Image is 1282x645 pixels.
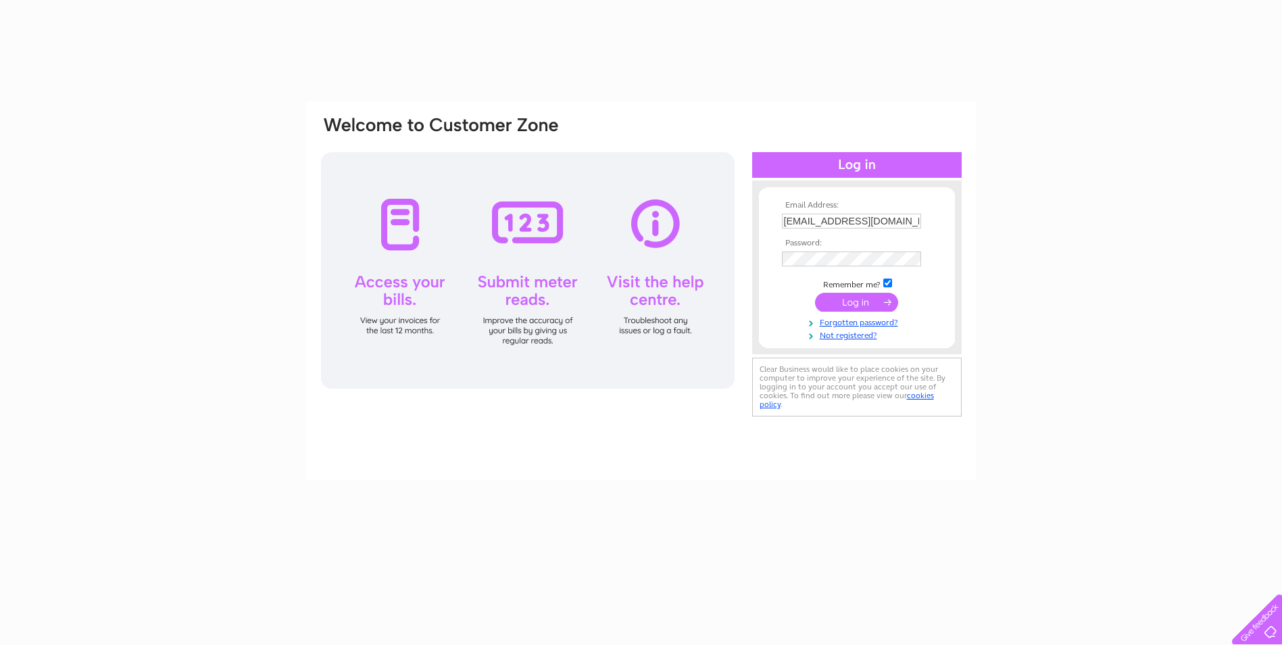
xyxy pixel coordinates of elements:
[760,391,934,409] a: cookies policy
[779,277,935,290] td: Remember me?
[779,239,935,248] th: Password:
[779,201,935,210] th: Email Address:
[782,328,935,341] a: Not registered?
[782,315,935,328] a: Forgotten password?
[752,358,962,416] div: Clear Business would like to place cookies on your computer to improve your experience of the sit...
[815,293,898,312] input: Submit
